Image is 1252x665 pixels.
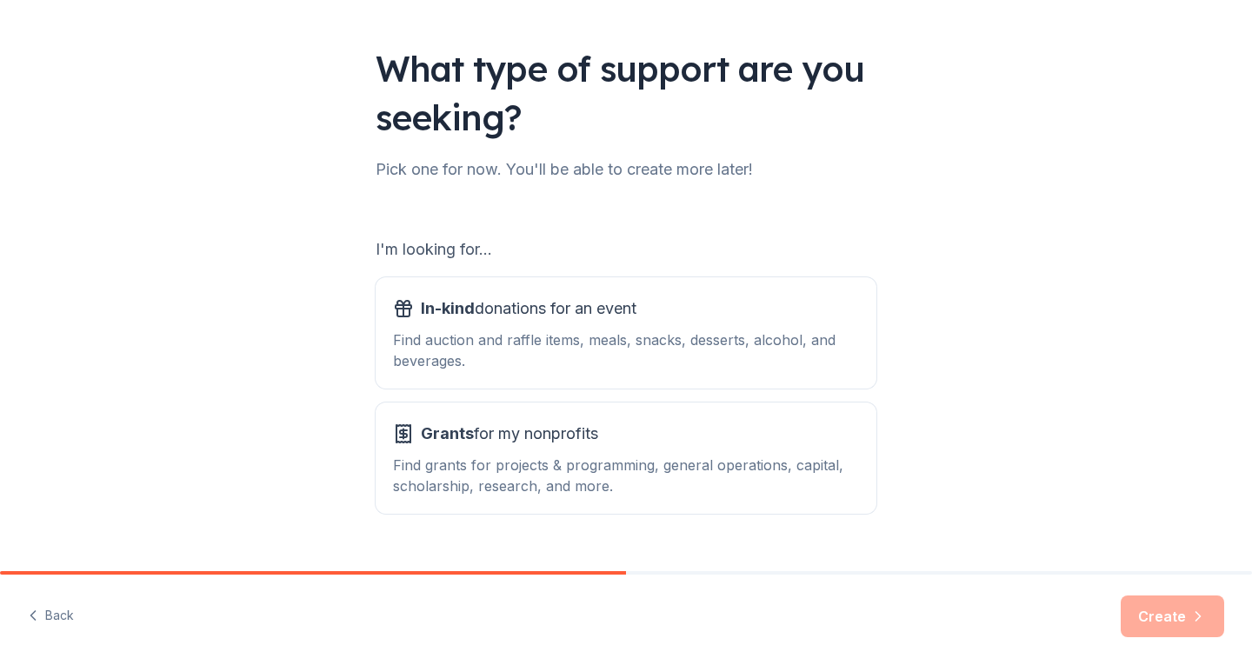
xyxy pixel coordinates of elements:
[421,424,474,442] span: Grants
[376,236,876,263] div: I'm looking for...
[376,44,876,142] div: What type of support are you seeking?
[421,420,598,448] span: for my nonprofits
[421,299,475,317] span: In-kind
[393,455,859,496] div: Find grants for projects & programming, general operations, capital, scholarship, research, and m...
[28,598,74,635] button: Back
[376,402,876,514] button: Grantsfor my nonprofitsFind grants for projects & programming, general operations, capital, schol...
[393,329,859,371] div: Find auction and raffle items, meals, snacks, desserts, alcohol, and beverages.
[376,156,876,183] div: Pick one for now. You'll be able to create more later!
[421,295,636,323] span: donations for an event
[376,277,876,389] button: In-kinddonations for an eventFind auction and raffle items, meals, snacks, desserts, alcohol, and...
